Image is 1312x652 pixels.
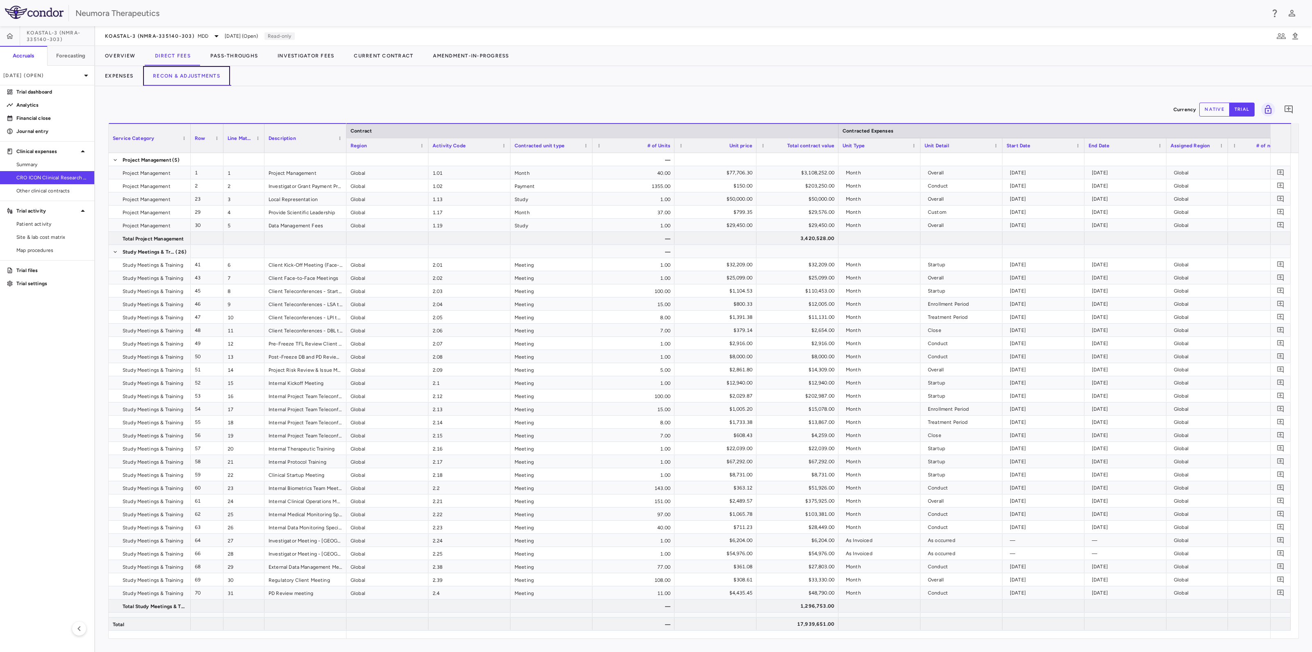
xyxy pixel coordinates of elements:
[264,521,346,533] div: Internal Data Monitoring Specific Meetings
[16,233,88,241] span: Site & lab cost matrix
[592,521,674,533] div: 40.00
[264,389,346,402] div: Internal Project Team Teleconferences - Start to LSA
[510,560,592,573] div: Meeting
[592,166,674,179] div: 40.00
[346,284,428,297] div: Global
[223,442,264,455] div: 20
[1277,366,1285,373] svg: Add comment
[510,494,592,507] div: Meeting
[223,389,264,402] div: 16
[428,297,510,310] div: 2.04
[1228,179,1310,192] div: 974.13
[1228,508,1310,520] div: 69.73
[428,206,510,218] div: 1.17
[510,429,592,442] div: Meeting
[346,192,428,205] div: Global
[1228,284,1310,297] div: 100.00
[1275,522,1286,533] button: Add comment
[428,521,510,533] div: 2.23
[592,508,674,520] div: 97.00
[16,280,88,287] p: Trial settings
[592,337,674,350] div: 1.00
[16,187,88,194] span: Other clinical contracts
[1277,300,1285,308] svg: Add comment
[223,179,264,192] div: 2
[346,258,428,271] div: Global
[264,311,346,323] div: Client Teleconferences - LPI to DBL
[428,455,510,468] div: 2.17
[1228,337,1310,350] div: 0.72
[1282,103,1296,117] button: Add comment
[510,206,592,218] div: Month
[1277,431,1285,439] svg: Add comment
[1284,105,1294,114] svg: Add comment
[264,560,346,573] div: External Data Management Meeting
[510,179,592,192] div: Payment
[95,46,145,66] button: Overview
[1228,429,1310,442] div: —
[264,468,346,481] div: Clinical Startup Meeting
[428,192,510,205] div: 1.13
[1275,495,1286,506] button: Add comment
[346,337,428,350] div: Global
[1228,547,1310,560] div: —
[223,455,264,468] div: 21
[346,521,428,533] div: Global
[510,442,592,455] div: Meeting
[346,350,428,363] div: Global
[95,66,143,86] button: Expenses
[1275,193,1286,204] button: Add comment
[1277,352,1285,360] svg: Add comment
[592,258,674,271] div: 1.00
[1277,208,1285,216] svg: Add comment
[223,219,264,231] div: 5
[510,403,592,415] div: Meeting
[510,547,592,560] div: Meeting
[428,389,510,402] div: 2.12
[592,455,674,468] div: 1.00
[1277,261,1285,268] svg: Add comment
[223,206,264,218] div: 4
[428,376,510,389] div: 2.1
[428,219,510,231] div: 1.19
[1228,166,1310,179] div: 28.09
[346,442,428,455] div: Global
[1277,274,1285,281] svg: Add comment
[510,508,592,520] div: Meeting
[56,52,86,59] h6: Forecasting
[428,547,510,560] div: 2.25
[428,271,510,284] div: 2.02
[1275,443,1286,454] button: Add comment
[1228,416,1310,428] div: —
[428,179,510,192] div: 1.02
[145,46,200,66] button: Direct Fees
[264,429,346,442] div: Internal Project Team Teleconferences - DBL - Study End
[592,468,674,481] div: 1.00
[428,494,510,507] div: 2.21
[1277,169,1285,176] svg: Add comment
[223,560,264,573] div: 29
[592,363,674,376] div: 5.00
[428,311,510,323] div: 2.05
[1228,297,1310,310] div: 11.68
[264,350,346,363] div: Post-Freeze DB and PD Review Client Meeting
[1228,363,1310,376] div: 3.51
[223,192,264,205] div: 3
[510,311,592,323] div: Meeting
[346,389,428,402] div: Global
[264,534,346,547] div: Investigator Meeting - [GEOGRAPHIC_DATA]
[264,258,346,271] div: Client Kick-Off Meeting (Face-to-Face)
[346,547,428,560] div: Global
[1277,221,1285,229] svg: Add comment
[1228,455,1310,468] div: 1.00
[223,258,264,271] div: 6
[1228,271,1310,284] div: 0.70
[592,429,674,442] div: 7.00
[1228,219,1310,231] div: 0.70
[1277,536,1285,544] svg: Add comment
[1277,458,1285,465] svg: Add comment
[223,350,264,363] div: 13
[1277,444,1285,452] svg: Add comment
[13,52,34,59] h6: Accruals
[1228,521,1310,533] div: 28.76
